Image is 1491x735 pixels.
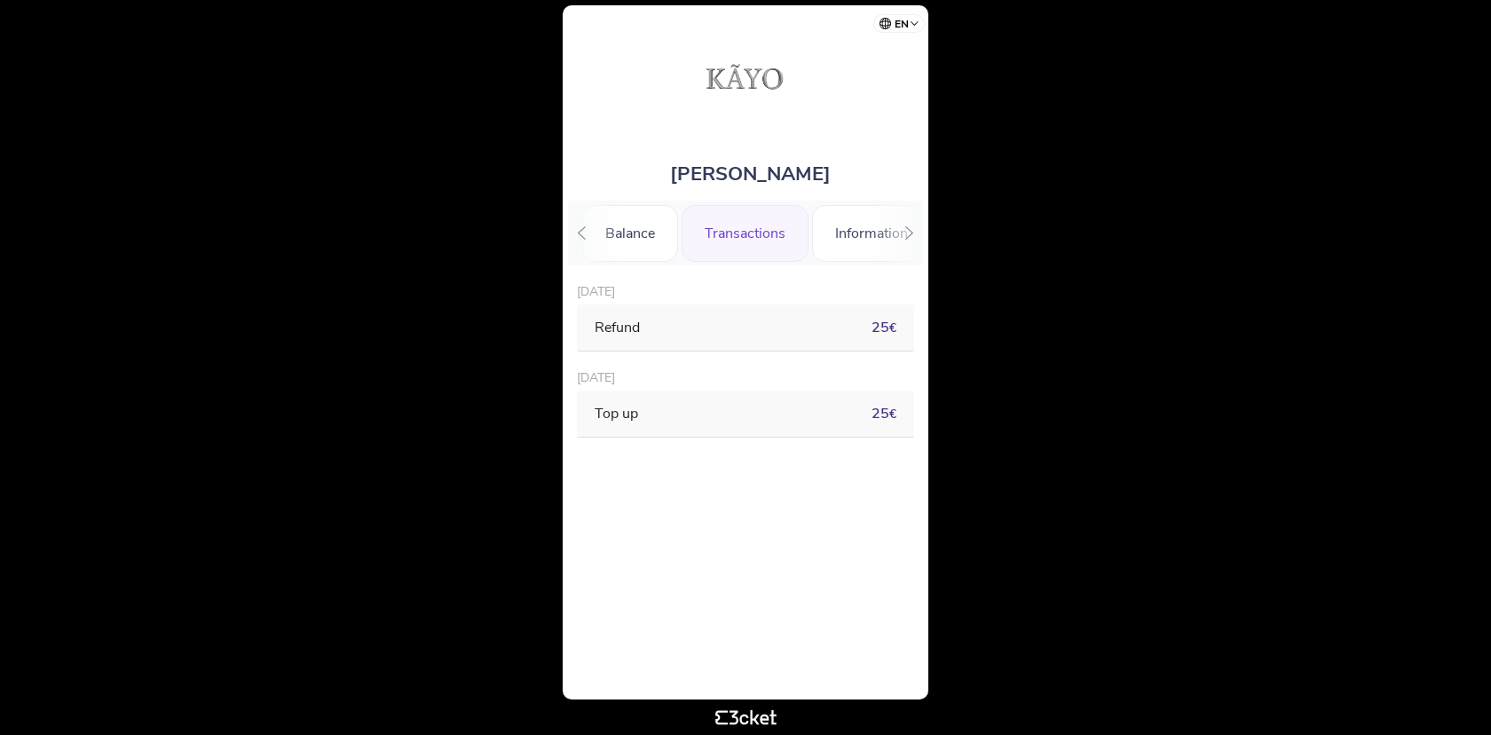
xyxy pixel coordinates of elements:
[812,222,931,241] a: Information
[682,205,809,262] div: Transactions
[582,222,678,241] a: Balance
[577,283,914,300] p: [DATE]
[690,23,801,134] img: KÃYO CASTLE OPEN-AIR
[682,222,809,241] a: Transactions
[872,318,896,337] span: 25
[812,205,931,262] div: Information
[582,205,678,262] div: Balance
[577,369,914,386] p: [DATE]
[595,404,836,423] div: Top up
[670,161,831,187] span: [PERSON_NAME]
[889,320,896,336] small: €
[595,318,836,337] div: Refund
[889,407,896,423] small: €
[872,404,896,423] span: 25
